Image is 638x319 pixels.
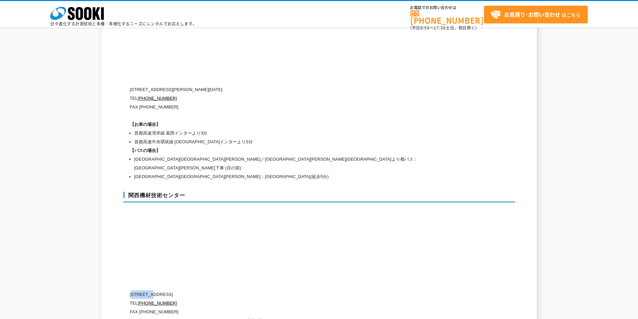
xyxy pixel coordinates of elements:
[138,96,177,101] a: [PHONE_NUMBER]
[123,192,515,203] h3: 関西機材技術センター
[410,10,484,24] a: [PHONE_NUMBER]
[130,308,451,316] p: FAX [PHONE_NUMBER]
[484,6,588,23] a: お見積り･お問い合わせはこちら
[134,155,451,172] li: [GEOGRAPHIC_DATA][GEOGRAPHIC_DATA][PERSON_NAME]／[GEOGRAPHIC_DATA][PERSON_NAME][GEOGRAPHIC_DATA]より...
[130,146,451,155] h1: 【バスの場合】
[138,301,177,306] a: [PHONE_NUMBER]
[410,25,477,31] span: (平日 ～ 土日、祝日除く)
[130,85,451,94] p: [STREET_ADDRESS][PERSON_NAME][DATE]
[434,25,446,31] span: 17:30
[134,129,451,138] li: 首都高速湾岸線 葛西インターより3分
[134,138,451,146] li: 首都高速中央環状線 [GEOGRAPHIC_DATA]インターより5分
[130,299,451,308] p: TEL
[130,120,451,129] h1: 【お車の場合】
[130,290,451,299] p: [STREET_ADDRESS]
[491,10,580,20] span: はこちら
[134,172,451,181] li: [GEOGRAPHIC_DATA][GEOGRAPHIC_DATA][PERSON_NAME]：[GEOGRAPHIC_DATA](徒歩5分)
[420,25,430,31] span: 8:50
[410,6,484,10] span: お電話でのお問い合わせは
[130,103,451,111] p: FAX [PHONE_NUMBER]
[504,10,560,18] strong: お見積り･お問い合わせ
[50,22,197,26] p: 日々進化する計測技術と多種・多様化するニーズにレンタルでお応えします。
[130,94,451,103] p: TEL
